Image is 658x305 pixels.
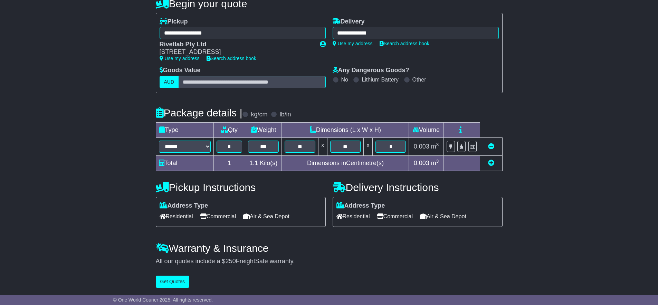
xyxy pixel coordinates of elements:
span: Air & Sea Depot [243,211,289,222]
span: 1.1 [249,160,258,166]
label: Pickup [160,18,188,26]
td: Qty [213,122,245,137]
td: Total [156,155,213,171]
label: kg/cm [251,111,267,118]
td: Dimensions (L x W x H) [282,122,409,137]
td: x [364,137,373,155]
span: Residential [336,211,370,222]
a: Search address book [380,41,429,46]
label: Any Dangerous Goods? [333,67,409,74]
span: 0.003 [414,143,429,150]
a: Use my address [333,41,373,46]
td: Weight [245,122,282,137]
span: Commercial [377,211,413,222]
a: Search address book [207,56,256,61]
td: Kilo(s) [245,155,282,171]
span: 250 [226,258,236,265]
label: lb/in [279,111,291,118]
label: AUD [160,76,179,88]
a: Use my address [160,56,200,61]
label: Goods Value [160,67,201,74]
td: Volume [409,122,444,137]
span: © One World Courier 2025. All rights reserved. [113,297,213,303]
h4: Delivery Instructions [333,182,503,193]
sup: 3 [436,159,439,164]
td: x [318,137,327,155]
label: Other [412,76,426,83]
a: Remove this item [488,143,494,150]
button: Get Quotes [156,276,190,288]
h4: Warranty & Insurance [156,242,503,254]
label: Lithium Battery [362,76,399,83]
div: All our quotes include a $ FreightSafe warranty. [156,258,503,265]
label: No [341,76,348,83]
div: Rivetlab Pty Ltd [160,41,313,48]
label: Address Type [336,202,385,210]
td: Dimensions in Centimetre(s) [282,155,409,171]
span: m [431,143,439,150]
label: Delivery [333,18,365,26]
sup: 3 [436,142,439,147]
span: 0.003 [414,160,429,166]
div: [STREET_ADDRESS] [160,48,313,56]
td: 1 [213,155,245,171]
h4: Pickup Instructions [156,182,326,193]
span: m [431,160,439,166]
span: Commercial [200,211,236,222]
a: Add new item [488,160,494,166]
label: Address Type [160,202,208,210]
span: Air & Sea Depot [420,211,466,222]
td: Type [156,122,213,137]
h4: Package details | [156,107,242,118]
span: Residential [160,211,193,222]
